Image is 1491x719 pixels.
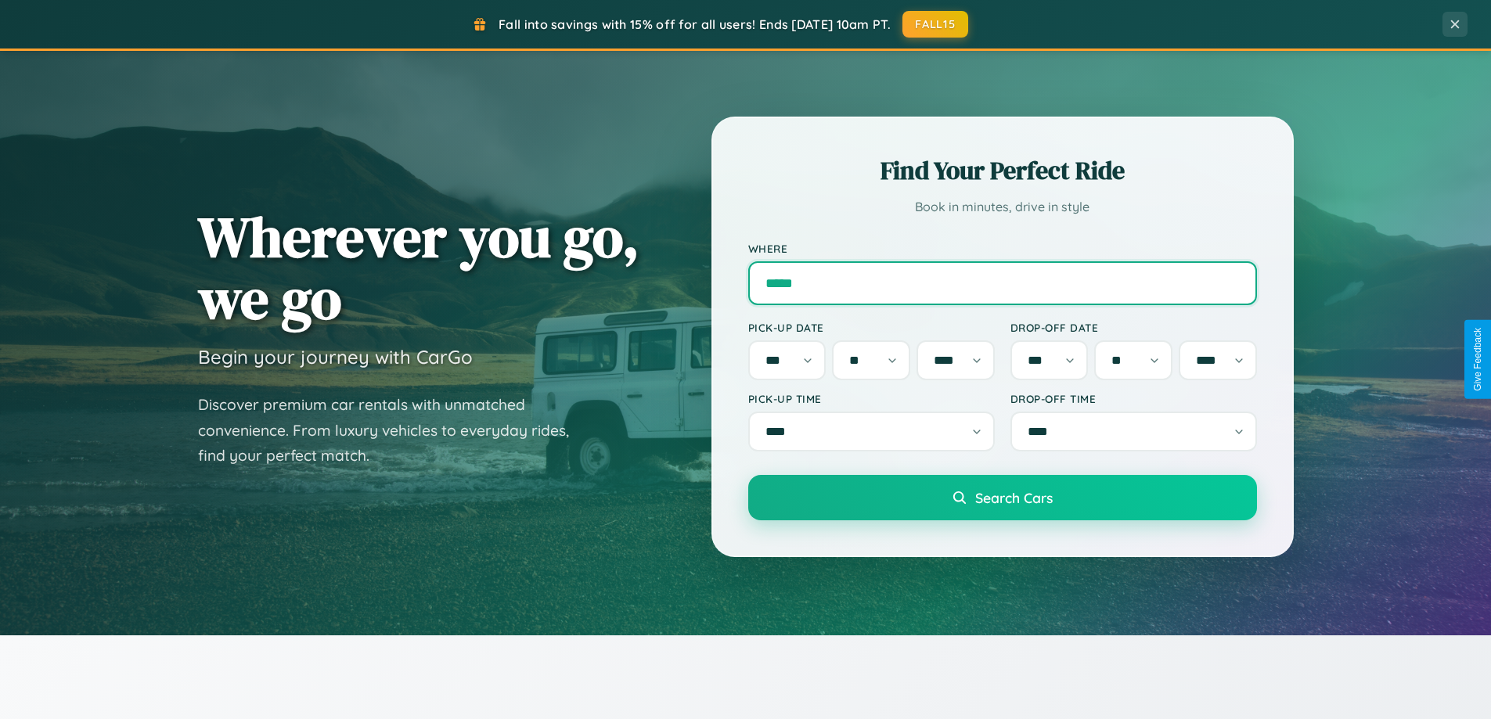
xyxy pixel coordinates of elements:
h3: Begin your journey with CarGo [198,345,473,368]
button: FALL15 [902,11,968,38]
label: Drop-off Date [1010,321,1257,334]
p: Book in minutes, drive in style [748,196,1257,218]
p: Discover premium car rentals with unmatched convenience. From luxury vehicles to everyday rides, ... [198,392,589,469]
label: Where [748,242,1257,255]
span: Fall into savings with 15% off for all users! Ends [DATE] 10am PT. [499,16,891,32]
label: Pick-up Time [748,392,995,405]
button: Search Cars [748,475,1257,520]
h1: Wherever you go, we go [198,206,639,329]
h2: Find Your Perfect Ride [748,153,1257,188]
div: Give Feedback [1472,328,1483,391]
label: Pick-up Date [748,321,995,334]
label: Drop-off Time [1010,392,1257,405]
span: Search Cars [975,489,1053,506]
